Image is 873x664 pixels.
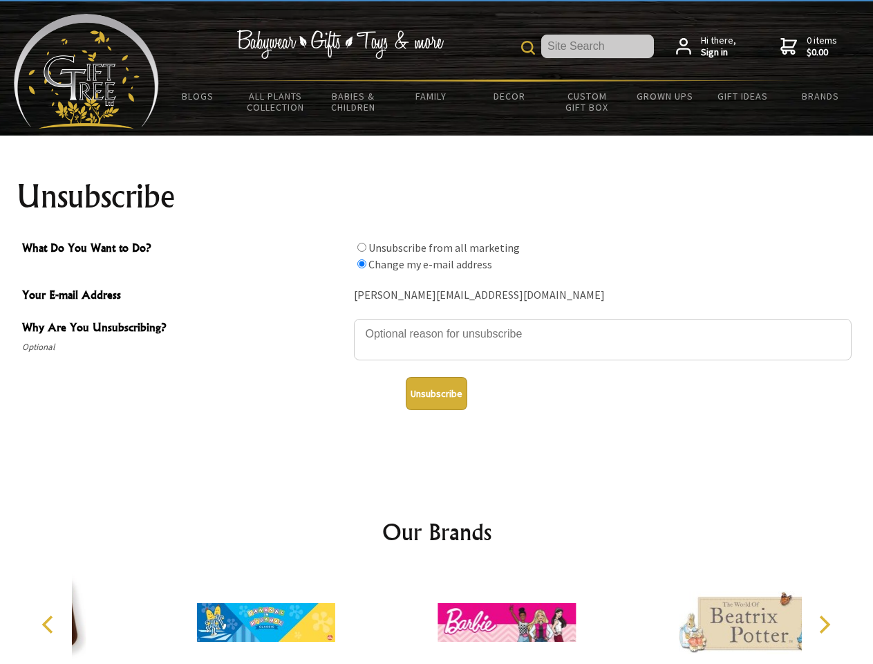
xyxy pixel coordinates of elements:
[17,180,857,213] h1: Unsubscribe
[159,82,237,111] a: BLOGS
[701,46,736,59] strong: Sign in
[22,239,347,259] span: What Do You Want to Do?
[22,319,347,339] span: Why Are You Unsubscribing?
[782,82,860,111] a: Brands
[406,377,467,410] button: Unsubscribe
[22,339,347,356] span: Optional
[354,285,852,306] div: [PERSON_NAME][EMAIL_ADDRESS][DOMAIN_NAME]
[22,286,347,306] span: Your E-mail Address
[35,609,65,640] button: Previous
[28,515,846,548] h2: Our Brands
[548,82,626,122] a: Custom Gift Box
[701,35,736,59] span: Hi there,
[236,30,444,59] img: Babywear - Gifts - Toys & more
[704,82,782,111] a: Gift Ideas
[541,35,654,58] input: Site Search
[626,82,704,111] a: Grown Ups
[393,82,471,111] a: Family
[237,82,315,122] a: All Plants Collection
[780,35,837,59] a: 0 items$0.00
[807,46,837,59] strong: $0.00
[807,34,837,59] span: 0 items
[809,609,839,640] button: Next
[470,82,548,111] a: Decor
[521,41,535,55] img: product search
[368,257,492,271] label: Change my e-mail address
[315,82,393,122] a: Babies & Children
[14,14,159,129] img: Babyware - Gifts - Toys and more...
[368,241,520,255] label: Unsubscribe from all marketing
[357,243,366,252] input: What Do You Want to Do?
[354,319,852,360] textarea: Why Are You Unsubscribing?
[357,259,366,268] input: What Do You Want to Do?
[676,35,736,59] a: Hi there,Sign in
